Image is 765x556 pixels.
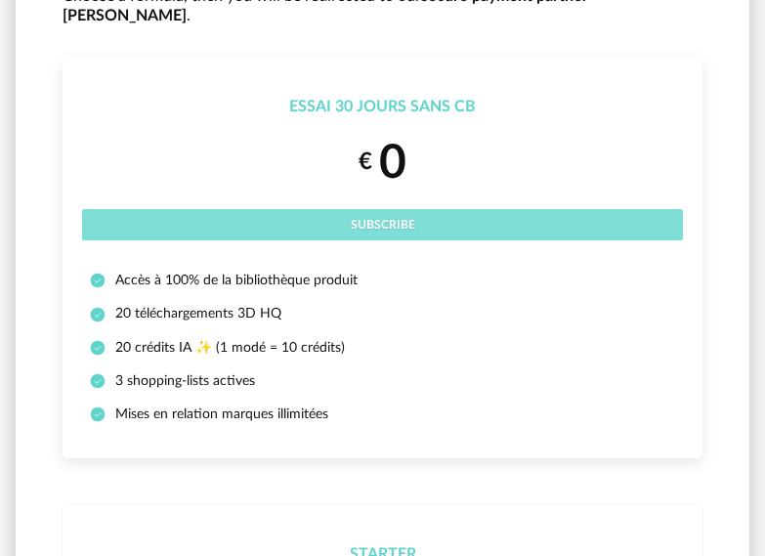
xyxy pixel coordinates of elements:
li: 3 shopping-lists actives [90,372,675,390]
span: 0 [379,140,406,187]
li: 20 téléchargements 3D HQ [90,305,675,322]
span: Subscribe [351,219,415,231]
li: 20 crédits IA ✨ (1 modé = 10 crédits) [90,339,675,357]
button: Subscribe [82,209,683,240]
li: Accès à 100% de la bibliothèque produit [90,272,675,289]
div: Essai 30 jours sans CB [82,97,683,117]
small: € [359,148,372,178]
li: Mises en relation marques illimitées [90,406,675,423]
